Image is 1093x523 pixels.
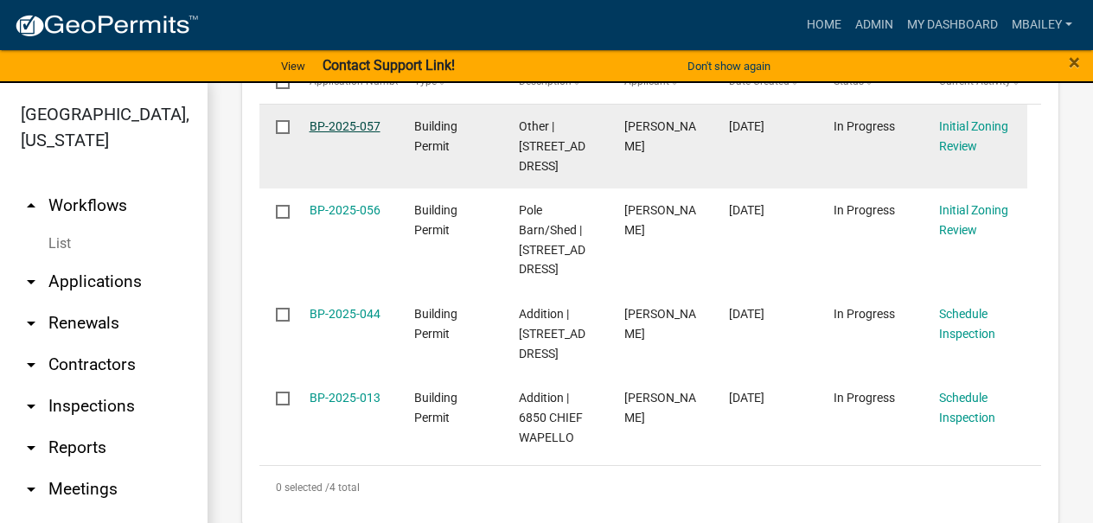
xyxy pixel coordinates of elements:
[519,391,583,444] span: Addition | 6850 CHIEF WAPELLO
[1069,50,1080,74] span: ×
[310,307,380,321] a: BP-2025-044
[414,391,457,424] span: Building Permit
[21,479,42,500] i: arrow_drop_down
[624,307,696,341] span: Richard Smith
[274,52,312,80] a: View
[848,9,900,41] a: Admin
[939,391,995,424] a: Schedule Inspection
[21,437,42,458] i: arrow_drop_down
[681,52,777,80] button: Don't show again
[729,391,764,405] span: 04/14/2025
[729,119,764,133] span: 09/12/2025
[939,119,1008,153] a: Initial Zoning Review
[1005,9,1079,41] a: mbailey
[310,391,380,405] a: BP-2025-013
[414,203,457,237] span: Building Permit
[310,203,380,217] a: BP-2025-056
[519,307,585,360] span: Addition | 17930 87 ST
[624,119,696,153] span: Ryanne Prochnow
[21,271,42,292] i: arrow_drop_down
[21,195,42,216] i: arrow_drop_up
[729,307,764,321] span: 08/03/2025
[729,203,764,217] span: 09/10/2025
[834,391,895,405] span: In Progress
[1069,52,1080,73] button: Close
[519,119,585,173] span: Other | 20683 BLUEGRASS RD
[624,391,696,424] span: Susan Dudley
[900,9,1005,41] a: My Dashboard
[834,203,895,217] span: In Progress
[21,396,42,417] i: arrow_drop_down
[414,307,457,341] span: Building Permit
[276,482,329,494] span: 0 selected /
[310,119,380,133] a: BP-2025-057
[939,307,995,341] a: Schedule Inspection
[834,307,895,321] span: In Progress
[21,354,42,375] i: arrow_drop_down
[21,313,42,334] i: arrow_drop_down
[834,119,895,133] span: In Progress
[939,203,1008,237] a: Initial Zoning Review
[519,203,585,276] span: Pole Barn/Shed | 11374 140 ST
[323,57,455,73] strong: Contact Support Link!
[800,9,848,41] a: Home
[624,203,696,237] span: Scot Bokhoven
[259,466,1041,509] div: 4 total
[414,119,457,153] span: Building Permit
